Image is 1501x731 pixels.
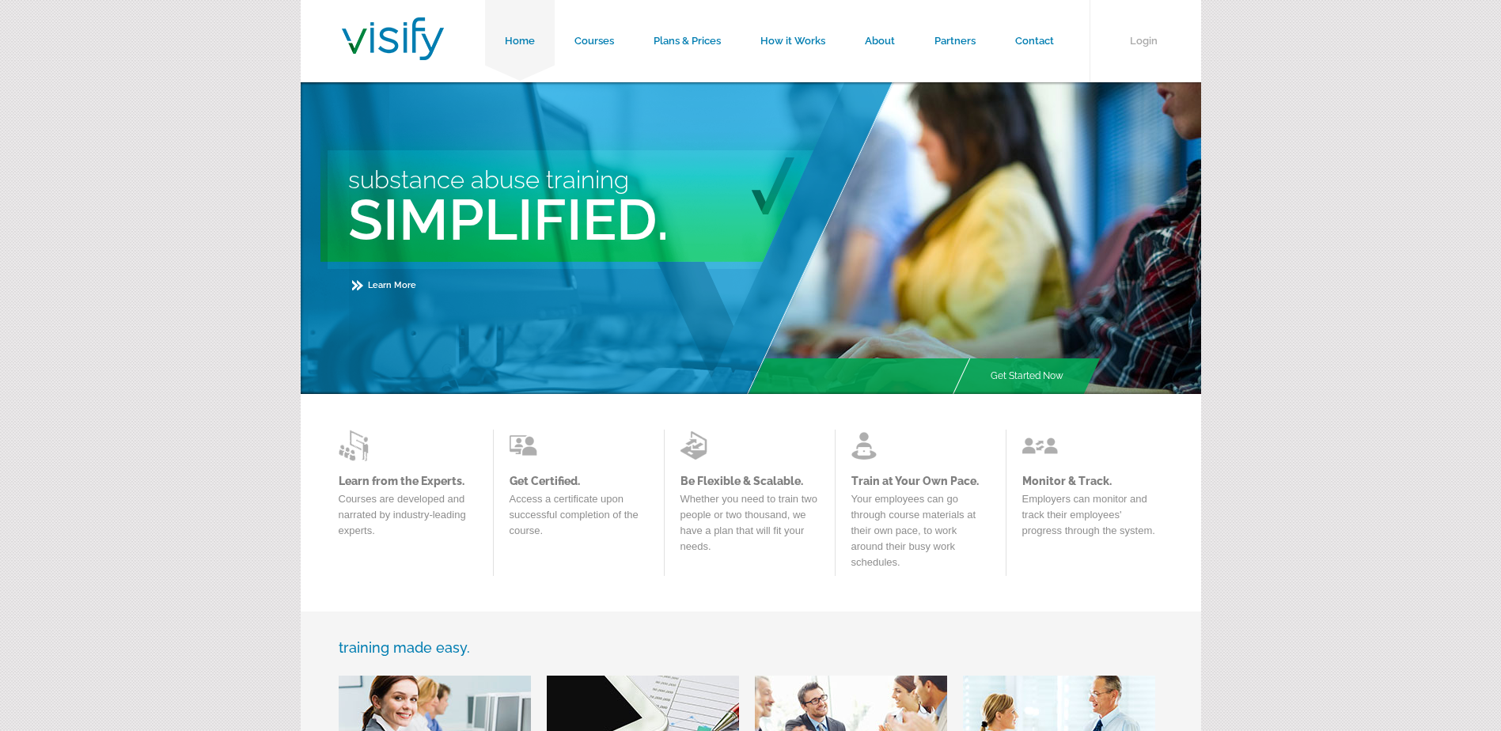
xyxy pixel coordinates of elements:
h3: Substance Abuse Training [348,165,897,194]
p: Employers can monitor and track their employees' progress through the system. [1022,491,1161,547]
p: Courses are developed and narrated by industry-leading experts. [339,491,477,547]
h2: Simplified. [348,186,897,253]
a: Get Certified. [510,475,648,487]
h3: training made easy. [339,639,1163,656]
p: Whether you need to train two people or two thousand, we have a plan that will fit your needs. [680,491,819,562]
p: Your employees can go through course materials at their own pace, to work around their busy work ... [851,491,990,578]
img: Learn from the Experts [851,430,887,461]
p: Access a certificate upon successful completion of the course. [510,491,648,547]
img: Learn from the Experts [339,430,374,461]
img: Learn from the Experts [510,430,545,461]
a: Be Flexible & Scalable. [680,475,819,487]
img: Main Image [745,82,1201,394]
a: Train at Your Own Pace. [851,475,990,487]
a: Monitor & Track. [1022,475,1161,487]
a: Visify Training [342,42,444,65]
a: Get Started Now [971,358,1083,394]
img: Learn from the Experts [1022,430,1058,461]
a: Learn More [352,280,416,290]
a: Learn from the Experts. [339,475,477,487]
img: Visify Training [342,17,444,60]
img: Learn from the Experts [680,430,716,461]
